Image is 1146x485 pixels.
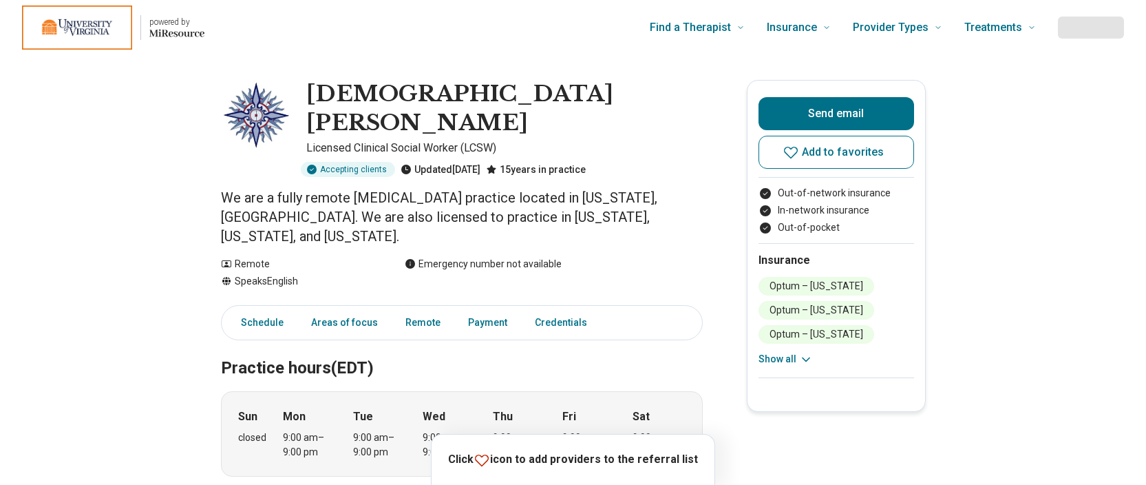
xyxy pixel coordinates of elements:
[221,188,703,246] p: We are a fully remote [MEDICAL_DATA] practice located in [US_STATE], [GEOGRAPHIC_DATA]. We are al...
[767,18,817,37] span: Insurance
[423,431,476,460] div: 9:00 am – 9:00 pm
[633,431,686,460] div: 9:00 am – 6:00 pm
[493,409,513,425] strong: Thu
[306,140,703,156] p: Licensed Clinical Social Worker (LCSW)
[493,431,546,460] div: 9:00 am – 9:00 pm
[448,451,698,468] p: Click icon to add providers to the referral list
[301,162,395,177] div: Accepting clients
[423,409,445,425] strong: Wed
[758,186,914,200] li: Out-of-network insurance
[758,97,914,130] button: Send email
[397,309,449,337] a: Remote
[562,409,576,425] strong: Fri
[353,431,406,460] div: 9:00 am – 9:00 pm
[633,409,650,425] strong: Sat
[758,325,874,344] li: Optum – [US_STATE]
[758,220,914,235] li: Out-of-pocket
[306,80,703,137] h1: [DEMOGRAPHIC_DATA][PERSON_NAME]
[221,391,703,477] div: When does the program meet?
[224,309,292,337] a: Schedule
[802,147,884,158] span: Add to favorites
[238,431,266,445] div: closed
[486,162,586,177] div: 15 years in practice
[758,301,874,320] li: Optum – [US_STATE]
[758,186,914,235] ul: Payment options
[758,277,874,296] li: Optum – [US_STATE]
[283,431,336,460] div: 9:00 am – 9:00 pm
[221,257,377,271] div: Remote
[221,274,377,289] div: Speaks English
[238,409,257,425] strong: Sun
[853,18,929,37] span: Provider Types
[964,18,1022,37] span: Treatments
[650,18,731,37] span: Find a Therapist
[405,257,562,271] div: Emergency number not available
[758,136,914,169] button: Add to favorites
[221,80,290,149] img: Christian Tamasco, Licensed Clinical Social Worker (LCSW)
[758,203,914,218] li: In-network insurance
[758,352,813,367] button: Show all
[353,409,373,425] strong: Tue
[401,162,480,177] div: Updated [DATE]
[221,324,703,380] h2: Practice hours (EDT)
[149,17,204,28] p: powered by
[303,309,386,337] a: Areas of focus
[283,409,306,425] strong: Mon
[562,431,615,460] div: 9:00 am – 9:00 pm
[758,252,914,269] h2: Insurance
[22,6,204,50] a: Home page
[460,309,516,337] a: Payment
[527,309,604,337] a: Credentials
